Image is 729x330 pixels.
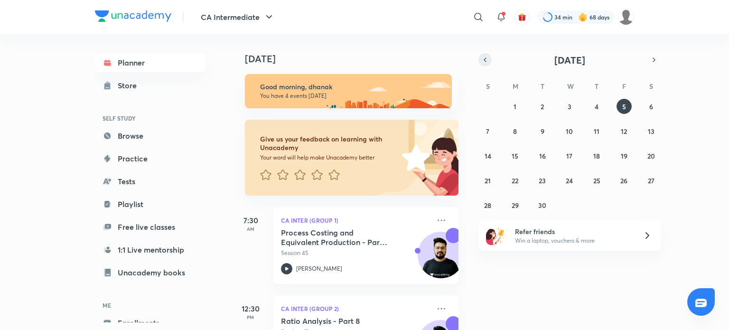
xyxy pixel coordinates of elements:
[245,53,468,65] h4: [DATE]
[644,173,659,188] button: September 27, 2025
[617,173,632,188] button: September 26, 2025
[281,228,399,247] h5: Process Costing and Equivalent Production - Part 2
[644,123,659,139] button: September 13, 2025
[617,99,632,114] button: September 5, 2025
[95,149,205,168] a: Practice
[512,151,518,160] abbr: September 15, 2025
[492,53,647,66] button: [DATE]
[541,127,544,136] abbr: September 9, 2025
[535,123,550,139] button: September 9, 2025
[620,176,627,185] abbr: September 26, 2025
[648,176,654,185] abbr: September 27, 2025
[622,82,626,91] abbr: Friday
[566,151,572,160] abbr: September 17, 2025
[595,102,598,111] abbr: September 4, 2025
[566,127,573,136] abbr: September 10, 2025
[95,172,205,191] a: Tests
[260,92,443,100] p: You have 4 events [DATE]
[370,120,458,196] img: feedback_image
[484,201,491,210] abbr: September 28, 2025
[514,9,530,25] button: avatar
[486,82,490,91] abbr: Sunday
[554,54,585,66] span: [DATE]
[485,176,491,185] abbr: September 21, 2025
[95,10,171,24] a: Company Logo
[281,316,399,326] h5: Ratio Analysis - Part 8
[95,126,205,145] a: Browse
[622,102,626,111] abbr: September 5, 2025
[232,215,270,226] h5: 7:30
[648,127,654,136] abbr: September 13, 2025
[617,123,632,139] button: September 12, 2025
[535,148,550,163] button: September 16, 2025
[486,127,489,136] abbr: September 7, 2025
[95,53,205,72] a: Planner
[95,240,205,259] a: 1:1 Live mentorship
[535,198,550,213] button: September 30, 2025
[644,99,659,114] button: September 6, 2025
[507,198,523,213] button: September 29, 2025
[618,9,634,25] img: dhanak
[512,176,518,185] abbr: September 22, 2025
[518,13,526,21] img: avatar
[296,264,342,273] p: [PERSON_NAME]
[507,123,523,139] button: September 8, 2025
[589,173,604,188] button: September 25, 2025
[95,217,205,236] a: Free live classes
[644,148,659,163] button: September 20, 2025
[541,102,544,111] abbr: September 2, 2025
[485,151,491,160] abbr: September 14, 2025
[418,237,464,283] img: Avatar
[260,135,399,152] h6: Give us your feedback on learning with Unacademy
[480,123,495,139] button: September 7, 2025
[232,226,270,232] p: AM
[95,297,205,313] h6: ME
[480,198,495,213] button: September 28, 2025
[515,236,632,245] p: Win a laptop, vouchers & more
[507,99,523,114] button: September 1, 2025
[568,102,571,111] abbr: September 3, 2025
[260,154,399,161] p: Your word will help make Unacademy better
[578,12,588,22] img: streak
[562,173,577,188] button: September 24, 2025
[515,226,632,236] h6: Refer friends
[535,99,550,114] button: September 2, 2025
[594,127,599,136] abbr: September 11, 2025
[95,10,171,22] img: Company Logo
[617,148,632,163] button: September 19, 2025
[260,83,443,91] h6: Good morning, dhanak
[589,99,604,114] button: September 4, 2025
[513,82,518,91] abbr: Monday
[195,8,280,27] button: CA Intermediate
[621,127,627,136] abbr: September 12, 2025
[649,82,653,91] abbr: Saturday
[480,148,495,163] button: September 14, 2025
[649,102,653,111] abbr: September 6, 2025
[514,102,516,111] abbr: September 1, 2025
[95,195,205,214] a: Playlist
[512,201,519,210] abbr: September 29, 2025
[538,201,546,210] abbr: September 30, 2025
[535,173,550,188] button: September 23, 2025
[566,176,573,185] abbr: September 24, 2025
[621,151,627,160] abbr: September 19, 2025
[245,74,452,108] img: morning
[647,151,655,160] abbr: September 20, 2025
[593,151,600,160] abbr: September 18, 2025
[281,303,430,314] p: CA Inter (Group 2)
[95,263,205,282] a: Unacademy books
[232,303,270,314] h5: 12:30
[507,173,523,188] button: September 22, 2025
[541,82,544,91] abbr: Tuesday
[539,176,546,185] abbr: September 23, 2025
[562,99,577,114] button: September 3, 2025
[486,226,505,245] img: referral
[507,148,523,163] button: September 15, 2025
[281,215,430,226] p: CA Inter (Group 1)
[95,76,205,95] a: Store
[562,123,577,139] button: September 10, 2025
[480,173,495,188] button: September 21, 2025
[589,148,604,163] button: September 18, 2025
[595,82,598,91] abbr: Thursday
[593,176,600,185] abbr: September 25, 2025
